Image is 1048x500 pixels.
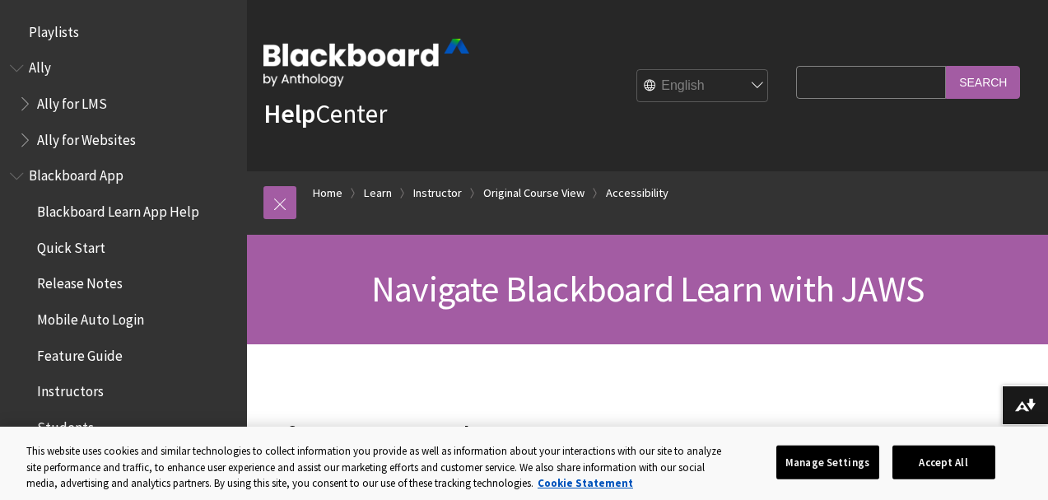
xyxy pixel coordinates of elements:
[637,70,769,103] select: Site Language Selector
[364,183,392,203] a: Learn
[263,39,469,86] img: Blackboard by Anthology
[946,66,1020,98] input: Search
[37,234,105,256] span: Quick Start
[37,126,136,148] span: Ally for Websites
[37,306,144,328] span: Mobile Auto Login
[776,445,879,479] button: Manage Settings
[606,183,668,203] a: Accessibility
[37,270,123,292] span: Release Notes
[37,414,94,436] span: Students
[538,476,633,490] a: More information about your privacy, opens in a new tab
[263,97,315,130] strong: Help
[10,18,237,46] nav: Book outline for Playlists
[892,445,995,479] button: Accept All
[29,18,79,40] span: Playlists
[483,183,585,203] a: Original Course View
[413,183,462,203] a: Instructor
[37,90,107,112] span: Ally for LMS
[29,54,51,77] span: Ally
[313,183,342,203] a: Home
[10,54,237,154] nav: Book outline for Anthology Ally Help
[371,266,924,311] span: Navigate Blackboard Learn with JAWS
[29,162,123,185] span: Blackboard App
[26,443,734,492] div: This website uses cookies and similar technologies to collect information you provide as well as ...
[37,198,199,220] span: Blackboard Learn App Help
[263,417,788,451] span: Before you get started
[37,342,123,364] span: Feature Guide
[263,97,387,130] a: HelpCenter
[37,378,104,400] span: Instructors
